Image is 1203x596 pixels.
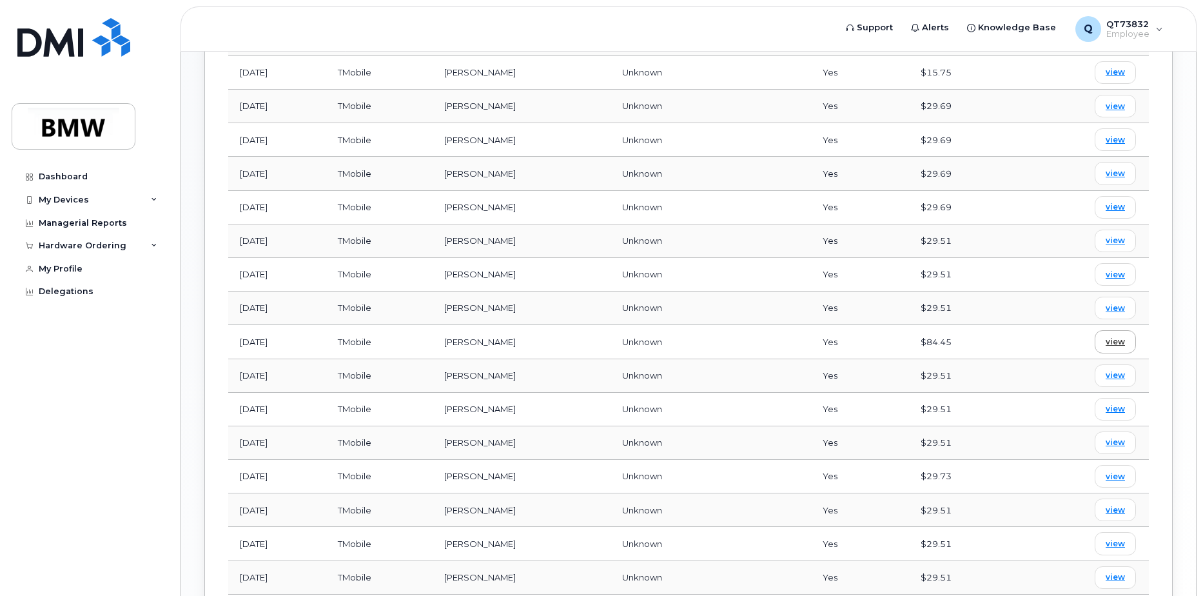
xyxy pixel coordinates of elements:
[1106,29,1149,39] span: Employee
[1095,432,1136,454] a: view
[622,505,662,515] span: Unknown
[622,337,662,347] span: Unknown
[433,493,611,527] td: [PERSON_NAME]
[811,393,909,426] td: Yes
[921,235,1013,247] div: $29.51
[811,426,909,460] td: Yes
[1106,403,1125,415] span: view
[1066,16,1172,42] div: QT73832
[1106,504,1125,516] span: view
[433,393,611,426] td: [PERSON_NAME]
[228,426,326,460] td: [DATE]
[978,21,1056,34] span: Knowledge Base
[433,157,611,190] td: [PERSON_NAME]
[326,224,433,258] td: TMobile
[921,66,1013,79] div: $15.75
[622,370,662,381] span: Unknown
[622,235,662,246] span: Unknown
[1095,128,1136,151] a: view
[1095,230,1136,252] a: view
[326,56,433,90] td: TMobile
[811,292,909,325] td: Yes
[433,90,611,123] td: [PERSON_NAME]
[1106,201,1125,213] span: view
[921,538,1013,550] div: $29.51
[1084,21,1093,37] span: Q
[1095,61,1136,84] a: view
[1095,364,1136,387] a: view
[433,359,611,393] td: [PERSON_NAME]
[622,539,662,549] span: Unknown
[811,527,909,561] td: Yes
[922,21,949,34] span: Alerts
[811,258,909,292] td: Yes
[622,437,662,448] span: Unknown
[228,561,326,595] td: [DATE]
[433,224,611,258] td: [PERSON_NAME]
[1095,196,1136,219] a: view
[1095,297,1136,319] a: view
[811,460,909,493] td: Yes
[228,224,326,258] td: [DATE]
[1095,532,1136,555] a: view
[622,404,662,414] span: Unknown
[1106,269,1125,281] span: view
[1095,95,1136,117] a: view
[1106,471,1125,482] span: view
[1095,499,1136,521] a: view
[326,123,433,157] td: TMobile
[811,56,909,90] td: Yes
[1106,235,1125,246] span: view
[433,325,611,359] td: [PERSON_NAME]
[228,123,326,157] td: [DATE]
[228,292,326,325] td: [DATE]
[921,437,1013,449] div: $29.51
[1106,66,1125,78] span: view
[921,504,1013,517] div: $29.51
[811,157,909,190] td: Yes
[1095,398,1136,421] a: view
[811,561,909,595] td: Yes
[921,403,1013,415] div: $29.51
[811,90,909,123] td: Yes
[433,191,611,224] td: [PERSON_NAME]
[921,336,1013,348] div: $84.45
[433,527,611,561] td: [PERSON_NAME]
[433,460,611,493] td: [PERSON_NAME]
[958,15,1065,41] a: Knowledge Base
[1106,370,1125,381] span: view
[228,157,326,190] td: [DATE]
[326,359,433,393] td: TMobile
[622,471,662,481] span: Unknown
[433,426,611,460] td: [PERSON_NAME]
[921,370,1013,382] div: $29.51
[1106,336,1125,348] span: view
[811,325,909,359] td: Yes
[326,493,433,527] td: TMobile
[921,168,1013,180] div: $29.69
[433,123,611,157] td: [PERSON_NAME]
[326,393,433,426] td: TMobile
[326,191,433,224] td: TMobile
[1095,263,1136,286] a: view
[921,268,1013,281] div: $29.51
[433,56,611,90] td: [PERSON_NAME]
[433,292,611,325] td: [PERSON_NAME]
[228,527,326,561] td: [DATE]
[622,269,662,279] span: Unknown
[1095,465,1136,488] a: view
[1095,566,1136,589] a: view
[433,561,611,595] td: [PERSON_NAME]
[1106,168,1125,179] span: view
[921,100,1013,112] div: $29.69
[811,191,909,224] td: Yes
[921,201,1013,214] div: $29.69
[921,302,1013,314] div: $29.51
[1106,19,1149,29] span: QT73832
[811,123,909,157] td: Yes
[326,527,433,561] td: TMobile
[326,460,433,493] td: TMobile
[228,90,326,123] td: [DATE]
[228,325,326,359] td: [DATE]
[921,470,1013,482] div: $29.73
